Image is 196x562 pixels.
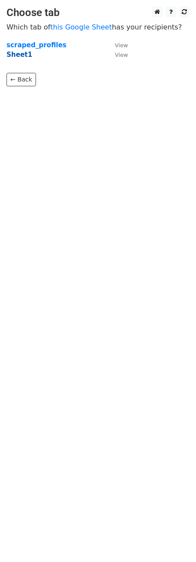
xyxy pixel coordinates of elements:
[7,51,32,59] a: Sheet1
[7,73,36,86] a: ← Back
[7,41,66,49] a: scraped_profiles
[106,51,128,59] a: View
[50,23,112,31] a: this Google Sheet
[153,520,196,562] iframe: Chat Widget
[115,42,128,49] small: View
[106,41,128,49] a: View
[7,23,189,32] p: Which tab of has your recipients?
[115,52,128,58] small: View
[7,7,189,19] h3: Choose tab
